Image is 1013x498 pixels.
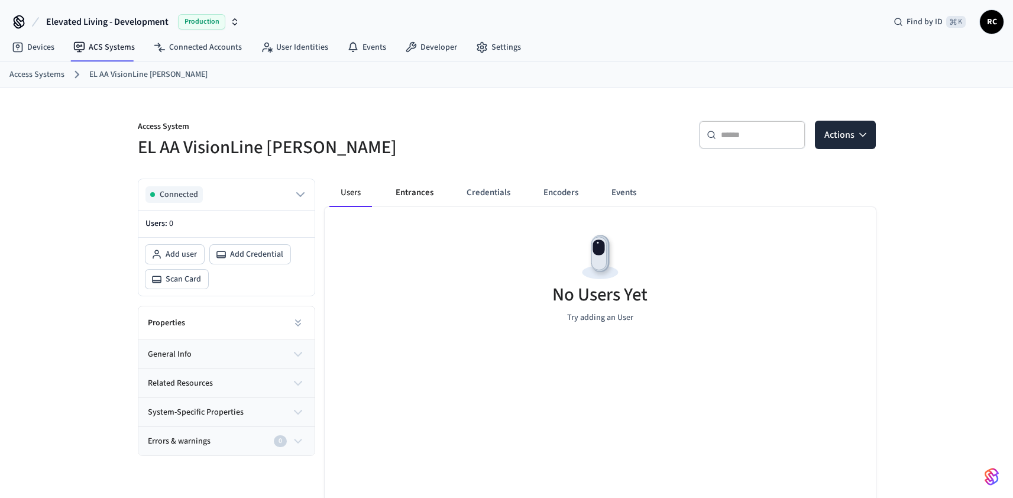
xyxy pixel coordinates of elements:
[552,283,648,307] h5: No Users Yet
[534,179,588,207] button: Encoders
[907,16,943,28] span: Find by ID
[386,179,443,207] button: Entrances
[457,179,520,207] button: Credentials
[567,312,633,324] p: Try adding an User
[815,121,876,149] button: Actions
[2,37,64,58] a: Devices
[981,11,1002,33] span: RC
[169,218,173,229] span: 0
[148,348,192,361] span: general info
[251,37,338,58] a: User Identities
[178,14,225,30] span: Production
[145,245,204,264] button: Add user
[396,37,467,58] a: Developer
[166,248,197,260] span: Add user
[602,179,646,207] button: Events
[138,340,315,368] button: general info
[144,37,251,58] a: Connected Accounts
[467,37,530,58] a: Settings
[138,427,315,455] button: Errors & warnings0
[138,121,500,135] p: Access System
[145,270,208,289] button: Scan Card
[148,435,211,448] span: Errors & warnings
[145,186,308,203] button: Connected
[148,377,213,390] span: related resources
[274,435,287,447] div: 0
[329,179,372,207] button: Users
[89,69,208,81] a: EL AA VisionLine [PERSON_NAME]
[884,11,975,33] div: Find by ID⌘ K
[138,135,500,160] h5: EL AA VisionLine [PERSON_NAME]
[230,248,283,260] span: Add Credential
[574,231,627,284] img: Devices Empty State
[338,37,396,58] a: Events
[946,16,966,28] span: ⌘ K
[985,467,999,486] img: SeamLogoGradient.69752ec5.svg
[210,245,290,264] button: Add Credential
[64,37,144,58] a: ACS Systems
[148,317,185,329] h2: Properties
[980,10,1004,34] button: RC
[148,406,244,419] span: system-specific properties
[46,15,169,29] span: Elevated Living - Development
[138,398,315,426] button: system-specific properties
[138,369,315,397] button: related resources
[166,273,201,285] span: Scan Card
[9,69,64,81] a: Access Systems
[145,218,308,230] p: Users:
[160,189,198,201] span: Connected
